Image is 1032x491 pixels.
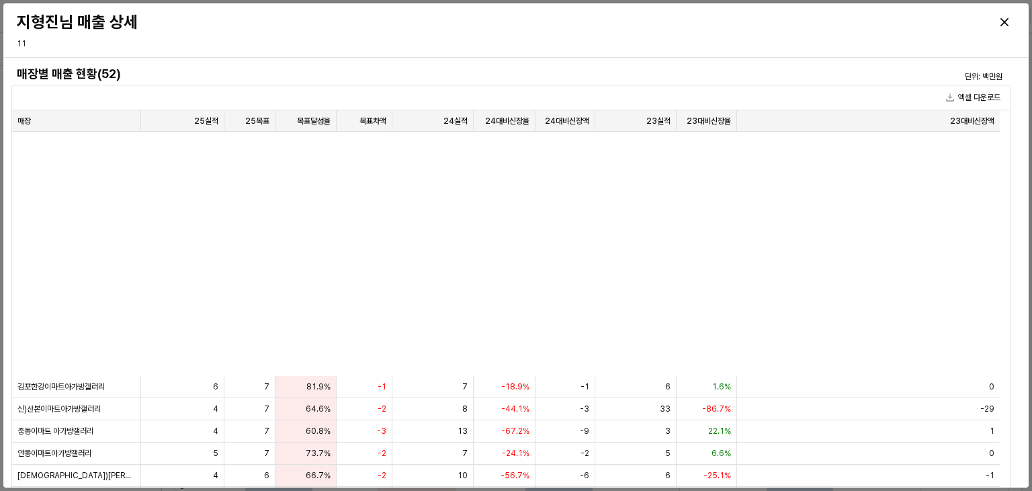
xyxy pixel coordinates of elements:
[458,470,468,481] span: 10
[17,381,105,392] span: 김포한강이마트아가방갤러리
[989,381,994,392] span: 0
[580,470,589,481] span: -6
[665,448,671,459] span: 5
[17,13,763,32] h3: 지형진님 매출 상세
[660,404,671,414] span: 33
[941,89,1006,106] button: 엑셀 다운로드
[359,116,386,126] span: 목표차액
[501,470,529,481] span: -56.7%
[213,448,218,459] span: 5
[306,470,331,481] span: 66.7%
[665,426,671,437] span: 3
[703,470,731,481] span: -25.1%
[17,38,259,50] p: 11
[306,381,331,392] span: 81.9%
[17,116,31,126] span: 매장
[213,404,218,414] span: 4
[501,426,529,437] span: -67.2%
[646,116,671,126] span: 23실적
[580,381,589,392] span: -1
[264,404,269,414] span: 7
[989,448,994,459] span: 0
[980,404,994,414] span: -29
[17,426,93,437] span: 중동이마트 아가방갤러리
[443,116,468,126] span: 24실적
[485,116,529,126] span: 24대비신장율
[378,404,386,414] span: -2
[950,116,994,126] span: 23대비신장액
[17,448,91,459] span: 안동이마트아가방갤러리
[462,381,468,392] span: 7
[994,11,1015,33] button: Close
[306,448,331,459] span: 73.7%
[986,470,994,481] span: -1
[990,426,994,437] span: 1
[297,116,331,126] span: 목표달성율
[458,426,468,437] span: 13
[17,470,135,481] span: [DEMOGRAPHIC_DATA])[PERSON_NAME] 아가방
[213,381,218,392] span: 6
[378,448,386,459] span: -2
[852,71,1002,83] p: 단위: 백만원
[213,470,218,481] span: 4
[502,448,529,459] span: -24.1%
[580,448,589,459] span: -2
[264,381,269,392] span: 7
[306,404,331,414] span: 64.6%
[462,404,468,414] span: 8
[580,426,589,437] span: -9
[264,448,269,459] span: 7
[17,404,101,414] span: 신)산본이마트아가방갤러리
[580,404,589,414] span: -3
[17,67,755,81] h4: 매장별 매출 현황(52)
[702,404,731,414] span: -86.7%
[462,448,468,459] span: 7
[501,404,529,414] span: -44.1%
[665,381,671,392] span: 6
[264,426,269,437] span: 7
[306,426,331,437] span: 60.8%
[545,116,589,126] span: 24대비신장액
[712,448,731,459] span: 6.6%
[245,116,269,126] span: 25목표
[264,470,269,481] span: 6
[665,470,671,481] span: 6
[501,381,529,392] span: -18.9%
[687,116,731,126] span: 23대비신장율
[213,426,218,437] span: 4
[194,116,218,126] span: 25실적
[712,381,731,392] span: 1.6%
[708,426,731,437] span: 22.1%
[378,381,386,392] span: -1
[378,470,386,481] span: -2
[377,426,386,437] span: -3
